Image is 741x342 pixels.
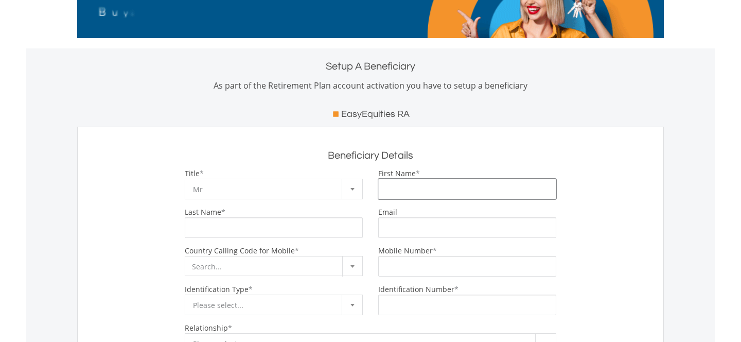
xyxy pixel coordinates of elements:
h2: Setup A Beneficiary [77,59,664,74]
span: Mr [193,179,339,200]
label: Email [378,207,397,217]
label: Title [185,168,200,178]
label: Identification Number [378,284,454,294]
label: Mobile Number [378,246,433,255]
label: Relationship [185,323,228,333]
label: Identification Type [185,284,249,294]
label: Last Name [185,207,221,217]
h3: EasyEquities RA [341,107,410,122]
label: Country Calling Code for Mobile [185,246,295,255]
h4: As part of the Retirement Plan account activation you have to setup a beneficiary [77,79,664,92]
span: Search... [192,262,222,271]
h2: Beneficiary Details [88,148,653,163]
label: First Name [378,168,416,178]
span: Please select... [193,295,339,316]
